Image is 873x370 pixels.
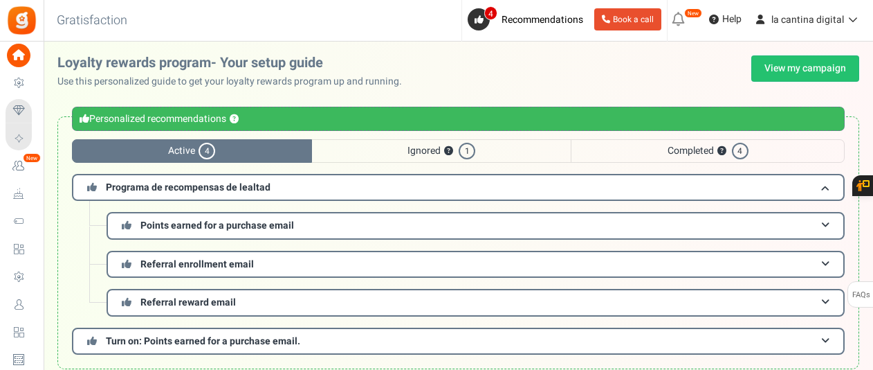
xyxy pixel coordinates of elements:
[594,8,661,30] a: Book a call
[42,7,143,35] h3: Gratisfaction
[140,218,294,233] span: Points earned for a purchase email
[72,139,312,163] span: Active
[72,107,845,131] div: Personalized recommendations
[684,8,702,18] em: New
[468,8,589,30] a: 4 Recommendations
[571,139,845,163] span: Completed
[502,12,583,27] span: Recommendations
[199,143,215,159] span: 4
[852,282,870,308] span: FAQs
[106,334,300,349] span: Turn on: Points earned for a purchase email.
[230,115,239,124] button: ?
[57,55,413,71] h2: Loyalty rewards program- Your setup guide
[140,257,254,272] span: Referral enrollment email
[23,153,41,163] em: New
[57,75,413,89] p: Use this personalized guide to get your loyalty rewards program up and running.
[751,55,859,82] a: View my campaign
[484,6,497,20] span: 4
[312,139,571,163] span: Ignored
[6,155,37,178] a: New
[717,147,726,156] button: ?
[771,12,844,27] span: la cantina digital
[719,12,742,26] span: Help
[444,147,453,156] button: ?
[704,8,747,30] a: Help
[732,143,748,159] span: 4
[6,5,37,36] img: Gratisfaction
[459,143,475,159] span: 1
[140,295,236,310] span: Referral reward email
[106,180,270,195] span: Programa de recompensas de lealtad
